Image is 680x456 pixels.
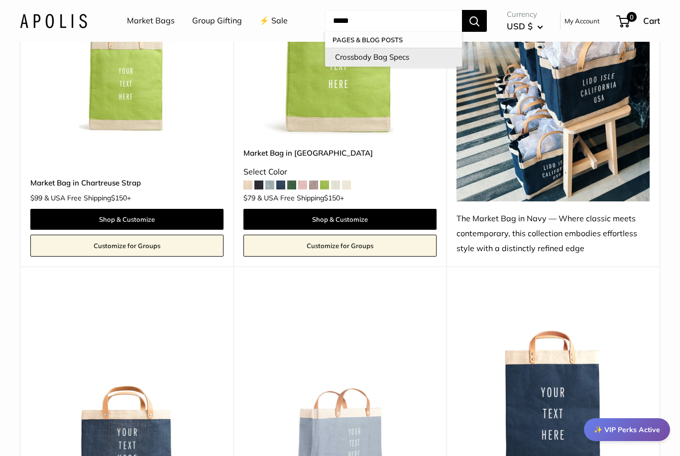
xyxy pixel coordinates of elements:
div: Select Color [243,165,437,180]
span: Currency [507,7,543,21]
a: 0 Cart [617,13,660,29]
span: 0 [627,12,637,22]
span: $150 [111,193,127,202]
span: $79 [243,193,255,202]
a: Crossbody Bag Specs [325,48,462,67]
a: Shop & Customize [30,209,224,230]
input: Search... [325,10,462,32]
button: Search [462,10,487,32]
span: & USA Free Shipping + [257,194,344,201]
span: Cart [643,15,660,26]
a: Market Bags [127,13,175,28]
a: Shop & Customize [243,209,437,230]
span: $99 [30,193,42,202]
a: Customize for Groups [243,235,437,257]
p: Pages & Blog posts [325,32,462,48]
img: Apolis [20,13,87,28]
button: USD $ [507,18,543,34]
a: Market Bag in [GEOGRAPHIC_DATA] [243,147,437,159]
div: ✨ VIP Perks Active [584,418,670,441]
a: Customize for Groups [30,235,224,257]
span: & USA Free Shipping + [44,194,131,201]
a: Market Bag in Chartreuse Strap [30,177,224,188]
a: Group Gifting [192,13,242,28]
div: The Market Bag in Navy — Where classic meets contemporary, this collection embodies effortless st... [456,211,650,256]
a: My Account [565,15,600,27]
span: USD $ [507,21,533,31]
a: ⚡️ Sale [259,13,288,28]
